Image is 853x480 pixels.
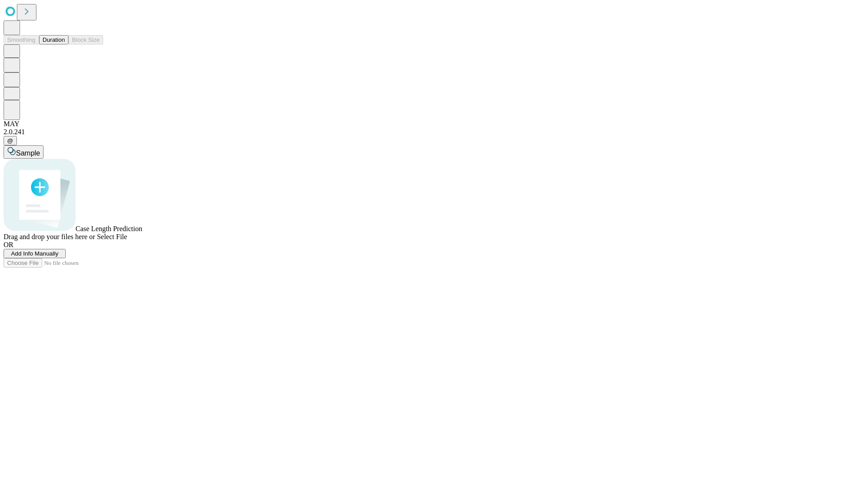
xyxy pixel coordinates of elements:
[16,149,40,157] span: Sample
[68,35,103,44] button: Block Size
[4,35,39,44] button: Smoothing
[4,128,849,136] div: 2.0.241
[4,120,849,128] div: MAY
[97,233,127,240] span: Select File
[76,225,142,232] span: Case Length Prediction
[4,136,17,145] button: @
[7,137,13,144] span: @
[4,249,66,258] button: Add Info Manually
[4,233,95,240] span: Drag and drop your files here or
[4,145,44,159] button: Sample
[39,35,68,44] button: Duration
[11,250,59,257] span: Add Info Manually
[4,241,13,248] span: OR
